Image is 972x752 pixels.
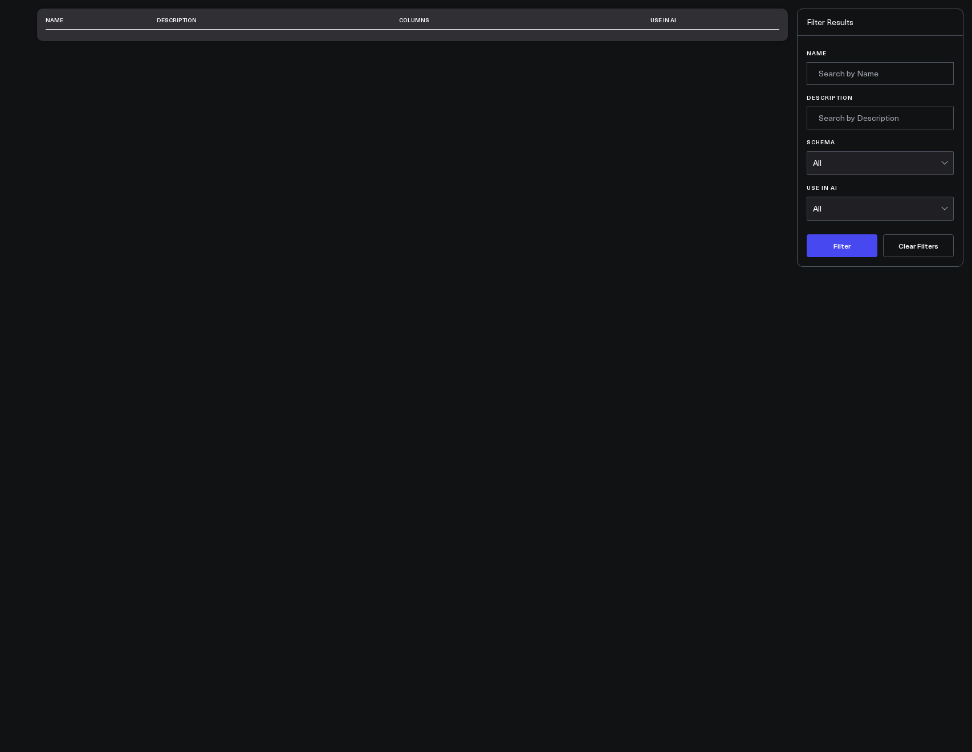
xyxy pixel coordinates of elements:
div: All [813,158,941,168]
input: Search by Name [807,62,954,85]
label: Use in AI [807,184,954,191]
th: Name [46,11,157,30]
div: Filter Results [798,9,963,36]
th: Description [157,11,399,30]
div: All [813,204,941,213]
th: Columns [399,11,584,30]
button: Clear Filters [883,234,954,257]
th: Use in AI [584,11,743,30]
label: Schema [807,139,954,145]
input: Search by Description [807,107,954,129]
button: Filter [807,234,877,257]
label: Name [807,50,954,56]
label: Description [807,94,954,101]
